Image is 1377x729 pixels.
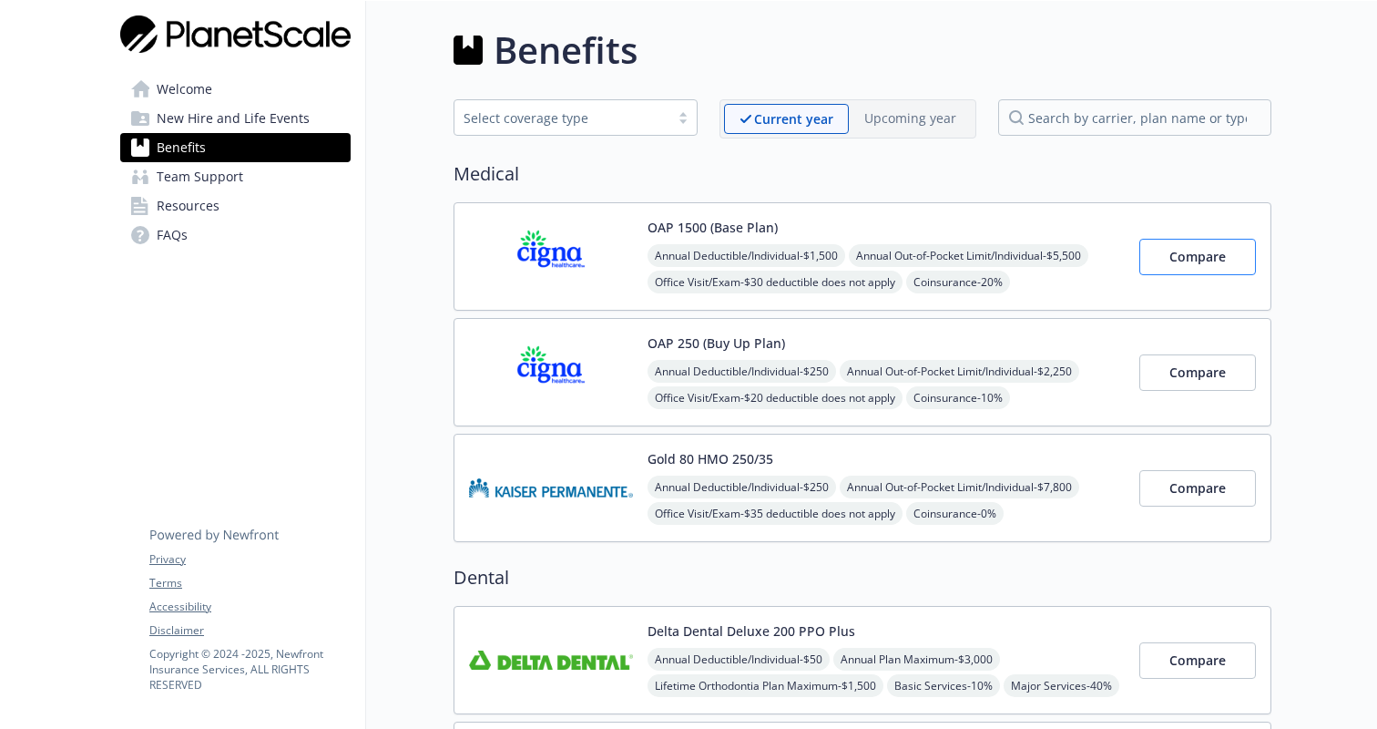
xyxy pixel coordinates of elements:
span: Team Support [157,162,243,191]
button: Compare [1139,354,1256,391]
span: Lifetime Orthodontia Plan Maximum - $1,500 [648,674,883,697]
img: Kaiser Permanente Insurance Company carrier logo [469,449,633,527]
a: Resources [120,191,351,221]
h2: Dental [454,564,1271,591]
span: Annual Out-of-Pocket Limit/Individual - $7,800 [840,476,1079,498]
a: FAQs [120,221,351,250]
span: Compare [1169,248,1226,265]
span: Compare [1169,652,1226,669]
p: Copyright © 2024 - 2025 , Newfront Insurance Services, ALL RIGHTS RESERVED [149,646,350,693]
span: New Hire and Life Events [157,104,310,133]
h2: Medical [454,160,1271,188]
a: Accessibility [149,599,350,615]
span: Welcome [157,75,212,104]
span: Benefits [157,133,206,162]
button: Delta Dental Deluxe 200 PPO Plus [648,621,855,641]
span: Resources [157,191,219,221]
p: Upcoming year [864,108,956,128]
a: Welcome [120,75,351,104]
span: Major Services - 40% [1004,674,1119,697]
span: Compare [1169,479,1226,497]
h1: Benefits [494,23,637,77]
span: Annual Out-of-Pocket Limit/Individual - $2,250 [840,360,1079,383]
button: Compare [1139,642,1256,679]
span: Coinsurance - 10% [906,386,1010,409]
span: Upcoming year [849,104,972,134]
span: Basic Services - 10% [887,674,1000,697]
div: Select coverage type [464,108,660,128]
input: search by carrier, plan name or type [998,99,1271,136]
span: Annual Out-of-Pocket Limit/Individual - $5,500 [849,244,1088,267]
span: Annual Deductible/Individual - $250 [648,476,836,498]
img: Delta Dental Insurance Company carrier logo [469,621,633,699]
span: Office Visit/Exam - $35 deductible does not apply [648,502,903,525]
button: Gold 80 HMO 250/35 [648,449,773,468]
span: Annual Deductible/Individual - $1,500 [648,244,845,267]
span: Coinsurance - 20% [906,271,1010,293]
a: New Hire and Life Events [120,104,351,133]
a: Disclaimer [149,622,350,639]
a: Benefits [120,133,351,162]
span: Coinsurance - 0% [906,502,1004,525]
button: Compare [1139,239,1256,275]
span: Office Visit/Exam - $20 deductible does not apply [648,386,903,409]
span: Annual Deductible/Individual - $250 [648,360,836,383]
img: CIGNA carrier logo [469,334,633,411]
span: Compare [1169,364,1226,381]
span: Office Visit/Exam - $30 deductible does not apply [648,271,903,293]
button: Compare [1139,470,1256,507]
a: Team Support [120,162,351,191]
span: Annual Deductible/Individual - $50 [648,648,830,671]
a: Terms [149,575,350,591]
span: Annual Plan Maximum - $3,000 [833,648,1000,671]
button: OAP 250 (Buy Up Plan) [648,334,785,353]
p: Current year [754,109,833,128]
span: FAQs [157,221,188,250]
button: OAP 1500 (Base Plan) [648,218,778,237]
img: CIGNA carrier logo [469,218,633,295]
a: Privacy [149,551,350,568]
